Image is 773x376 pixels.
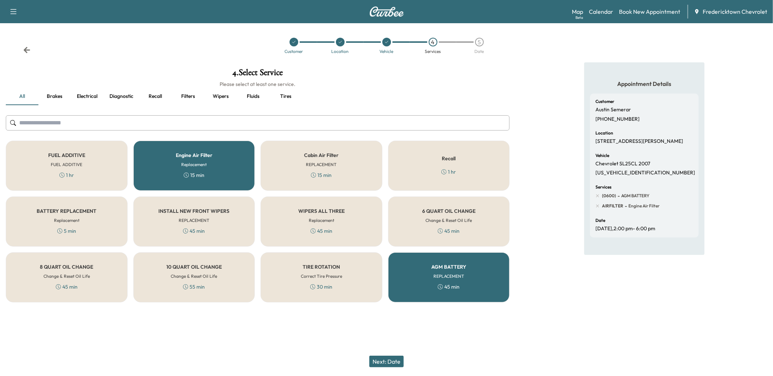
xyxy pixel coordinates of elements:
h6: Services [596,185,612,189]
h6: Replacement [309,217,334,224]
div: 5 [475,38,484,46]
h6: Location [596,131,614,135]
h6: REPLACEMENT [306,161,337,168]
p: [US_VEHICLE_IDENTIFICATION_NUMBER] [596,170,695,176]
div: 45 min [438,227,460,235]
button: Next: Date [369,356,404,367]
h6: Replacement [181,161,207,168]
div: 15 min [311,172,332,179]
h5: Appointment Details [590,80,699,88]
div: 55 min [183,283,205,290]
span: AGM BATTERY [620,193,650,199]
div: 30 min [310,283,332,290]
h6: Change & Reset Oil Life [171,273,217,280]
div: 45 min [56,283,78,290]
a: MapBeta [572,7,583,16]
h5: WIPERS ALL THREE [298,208,345,214]
h6: Change & Reset Oil Life [425,217,472,224]
div: Customer [284,49,303,54]
div: Location [332,49,349,54]
div: Beta [575,15,583,20]
div: 5 min [57,227,76,235]
div: Services [425,49,441,54]
span: AIRFILTER [602,203,624,209]
h5: TIRE ROTATION [303,264,340,269]
span: - [624,202,627,210]
h5: 6 QUART OIL CHANGE [422,208,475,214]
div: 4 [429,38,437,46]
h6: REPLACEMENT [179,217,209,224]
h6: Customer [596,99,615,104]
span: Engine Air Filter [627,203,660,209]
h5: BATTERY REPLACEMENT [37,208,96,214]
h6: Please select at least one service. [6,80,510,88]
h5: 10 QUART OIL CHANGE [166,264,222,269]
div: Vehicle [380,49,394,54]
button: Recall [139,88,172,105]
div: Back [23,46,30,54]
div: 1 hr [59,172,74,179]
a: Calendar [589,7,613,16]
div: 15 min [184,172,204,179]
div: 45 min [438,283,460,290]
img: Curbee Logo [369,7,404,17]
h6: Replacement [54,217,79,224]
p: [DATE] , 2:00 pm - 6:00 pm [596,226,656,232]
h5: AGM BATTERY [431,264,466,269]
span: - [616,192,620,199]
button: Tires [270,88,302,105]
h5: Recall [442,156,456,161]
button: Filters [172,88,204,105]
div: 1 hr [441,168,456,175]
h6: FUEL ADDITIVE [51,161,82,168]
p: [STREET_ADDRESS][PERSON_NAME] [596,138,683,145]
h5: Engine Air Filter [176,153,212,158]
div: 45 min [311,227,332,235]
button: Brakes [38,88,71,105]
h6: REPLACEMENT [433,273,464,280]
p: [PHONE_NUMBER] [596,116,640,123]
button: Electrical [71,88,104,105]
p: Chevrolet SL25CL 2007 [596,161,651,167]
h6: Change & Reset Oil Life [43,273,90,280]
h5: 8 QUART OIL CHANGE [40,264,93,269]
h5: FUEL ADDITIVE [48,153,85,158]
h1: 4 . Select Service [6,68,510,80]
h5: Cabin Air Filter [304,153,338,158]
button: Diagnostic [104,88,139,105]
div: 45 min [183,227,205,235]
a: Book New Appointment [619,7,680,16]
button: all [6,88,38,105]
button: Wipers [204,88,237,105]
h6: Vehicle [596,153,610,158]
div: basic tabs example [6,88,510,105]
h6: Correct Tire Pressure [301,273,342,280]
h6: Date [596,218,606,223]
p: Austin Semerar [596,107,631,113]
span: {0600) [602,193,616,199]
button: Fluids [237,88,270,105]
div: Date [475,49,484,54]
h5: INSTALL NEW FRONT WIPERS [158,208,229,214]
span: Fredericktown Chevrolet [703,7,767,16]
